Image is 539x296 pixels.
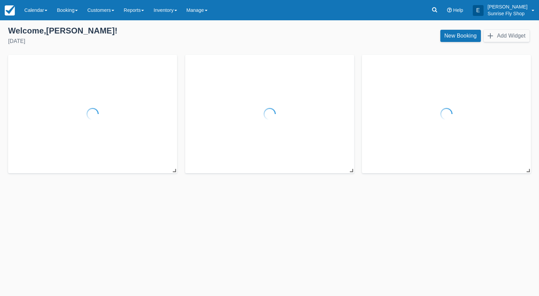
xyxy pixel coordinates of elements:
[488,3,528,10] p: [PERSON_NAME]
[473,5,484,16] div: E
[8,37,264,45] div: [DATE]
[453,7,463,13] span: Help
[440,30,481,42] a: New Booking
[5,5,15,16] img: checkfront-main-nav-mini-logo.png
[447,8,452,13] i: Help
[488,10,528,17] p: Sunrise Fly Shop
[484,30,530,42] button: Add Widget
[8,26,264,36] div: Welcome , [PERSON_NAME] !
